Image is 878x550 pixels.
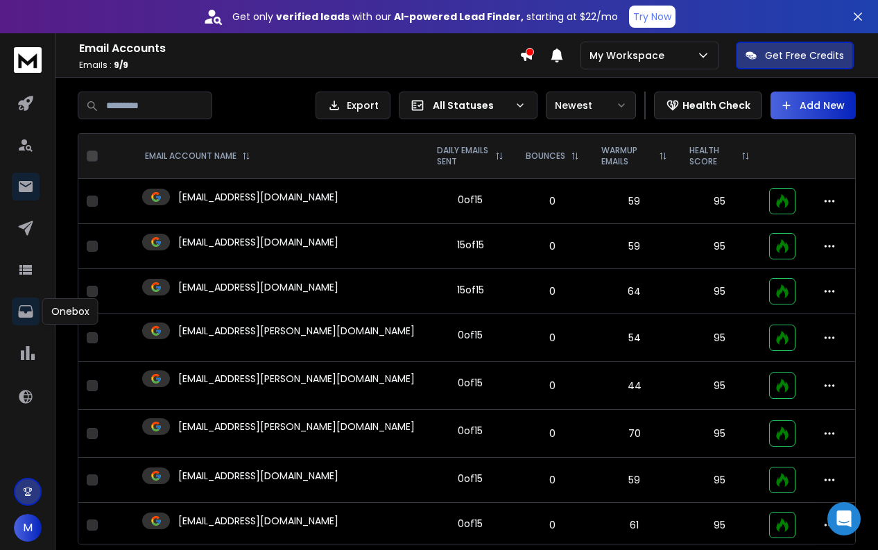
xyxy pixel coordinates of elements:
[458,472,483,485] div: 0 of 15
[523,427,582,440] p: 0
[678,314,761,362] td: 95
[178,420,415,433] p: [EMAIL_ADDRESS][PERSON_NAME][DOMAIN_NAME]
[590,179,678,224] td: 59
[678,362,761,410] td: 95
[178,190,338,204] p: [EMAIL_ADDRESS][DOMAIN_NAME]
[178,324,415,338] p: [EMAIL_ADDRESS][PERSON_NAME][DOMAIN_NAME]
[458,328,483,342] div: 0 of 15
[678,410,761,458] td: 95
[178,514,338,528] p: [EMAIL_ADDRESS][DOMAIN_NAME]
[458,517,483,531] div: 0 of 15
[14,514,42,542] button: M
[678,503,761,548] td: 95
[654,92,762,119] button: Health Check
[678,179,761,224] td: 95
[79,60,519,71] p: Emails :
[590,410,678,458] td: 70
[590,362,678,410] td: 44
[178,280,338,294] p: [EMAIL_ADDRESS][DOMAIN_NAME]
[736,42,854,69] button: Get Free Credits
[523,331,582,345] p: 0
[590,503,678,548] td: 61
[678,458,761,503] td: 95
[178,469,338,483] p: [EMAIL_ADDRESS][DOMAIN_NAME]
[526,151,565,162] p: BOUNCES
[682,98,750,112] p: Health Check
[276,10,350,24] strong: verified leads
[523,379,582,393] p: 0
[114,59,128,71] span: 9 / 9
[590,314,678,362] td: 54
[437,145,490,167] p: DAILY EMAILS SENT
[458,376,483,390] div: 0 of 15
[394,10,524,24] strong: AI-powered Lead Finder,
[14,47,42,73] img: logo
[457,238,484,252] div: 15 of 15
[678,269,761,314] td: 95
[546,92,636,119] button: Newest
[590,224,678,269] td: 59
[590,269,678,314] td: 64
[633,10,671,24] p: Try Now
[523,518,582,532] p: 0
[771,92,856,119] button: Add New
[145,151,250,162] div: EMAIL ACCOUNT NAME
[678,224,761,269] td: 95
[232,10,618,24] p: Get only with our starting at $22/mo
[765,49,844,62] p: Get Free Credits
[523,194,582,208] p: 0
[590,458,678,503] td: 59
[523,284,582,298] p: 0
[601,145,653,167] p: WARMUP EMAILS
[523,473,582,487] p: 0
[458,193,483,207] div: 0 of 15
[42,298,98,325] div: Onebox
[79,40,519,57] h1: Email Accounts
[316,92,390,119] button: Export
[178,372,415,386] p: [EMAIL_ADDRESS][PERSON_NAME][DOMAIN_NAME]
[457,283,484,297] div: 15 of 15
[629,6,675,28] button: Try Now
[827,502,861,535] div: Open Intercom Messenger
[589,49,670,62] p: My Workspace
[458,424,483,438] div: 0 of 15
[523,239,582,253] p: 0
[689,145,736,167] p: HEALTH SCORE
[433,98,509,112] p: All Statuses
[178,235,338,249] p: [EMAIL_ADDRESS][DOMAIN_NAME]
